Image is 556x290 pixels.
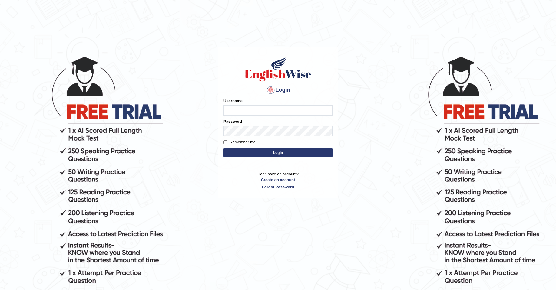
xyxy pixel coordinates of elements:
[243,55,313,82] img: Logo of English Wise sign in for intelligent practice with AI
[223,119,242,124] label: Password
[223,184,333,190] a: Forgot Password
[223,177,333,183] a: Create an account
[223,139,256,145] label: Remember me
[223,148,333,157] button: Login
[223,171,333,190] p: Don't have an account?
[223,140,227,144] input: Remember me
[223,85,333,95] h4: Login
[223,98,243,104] label: Username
